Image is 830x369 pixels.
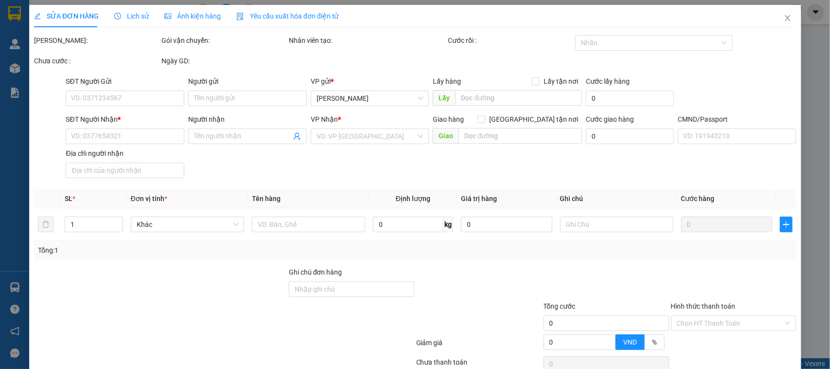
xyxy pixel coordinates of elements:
input: Ghi chú đơn hàng [289,281,414,297]
span: Giao [433,128,459,144]
input: Ghi Chú [560,217,673,232]
span: Đơn vị tính [131,195,167,203]
span: user-add [293,132,301,140]
div: Tổng: 1 [38,245,321,256]
label: Cước giao hàng [586,115,634,123]
div: SĐT Người Gửi [66,76,184,87]
div: Cước rồi : [448,35,573,46]
div: Người nhận [188,114,307,125]
div: Giảm giá [415,337,543,354]
button: delete [38,217,53,232]
input: Địa chỉ của người nhận [66,163,184,178]
input: Cước giao hàng [586,129,674,144]
div: Gói vận chuyển: [161,35,287,46]
label: Cước lấy hàng [586,77,630,85]
th: Ghi chú [556,189,677,208]
div: SĐT Người Nhận [66,114,184,125]
label: Hình thức thanh toán [671,302,735,310]
span: Cước hàng [681,195,714,203]
span: Lịch sử [114,12,149,20]
span: Ảnh kiện hàng [164,12,221,20]
span: Khác [137,217,238,232]
button: Close [774,5,801,32]
input: 0 [681,217,772,232]
label: Ghi chú đơn hàng [289,268,342,276]
span: kg [443,217,453,232]
span: Lấy [433,90,455,106]
span: Tổng cước [543,302,575,310]
input: VD: Bàn, Ghế [252,217,365,232]
span: plus [780,221,792,228]
input: Dọc đường [459,128,582,144]
span: Lấy tận nơi [540,76,582,87]
input: Dọc đường [455,90,582,106]
span: Hồ Chí Minh [317,91,424,106]
span: % [652,338,656,346]
button: plus [780,217,792,232]
span: Giao hàng [433,115,464,123]
span: close [783,14,791,22]
div: Ngày GD: [161,55,287,66]
div: Chưa cước : [34,55,159,66]
div: Nhân viên tạo: [289,35,446,46]
span: Yêu cầu xuất hóa đơn điện tử [236,12,339,20]
span: Định lượng [396,195,430,203]
span: Tên hàng [252,195,281,203]
div: [PERSON_NAME]: [34,35,159,46]
span: [GEOGRAPHIC_DATA] tận nơi [485,114,582,125]
span: edit [34,13,41,19]
span: Lấy hàng [433,77,461,85]
span: clock-circle [114,13,121,19]
input: Cước lấy hàng [586,91,674,106]
span: Giá trị hàng [461,195,497,203]
img: icon [236,13,244,20]
div: VP gửi [311,76,429,87]
span: SỬA ĐƠN HÀNG [34,12,99,20]
span: picture [164,13,171,19]
div: CMND/Passport [678,114,796,125]
div: Người gửi [188,76,307,87]
span: SL [65,195,72,203]
div: Địa chỉ người nhận [66,148,184,159]
span: VND [623,338,636,346]
span: VP Nhận [311,115,338,123]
